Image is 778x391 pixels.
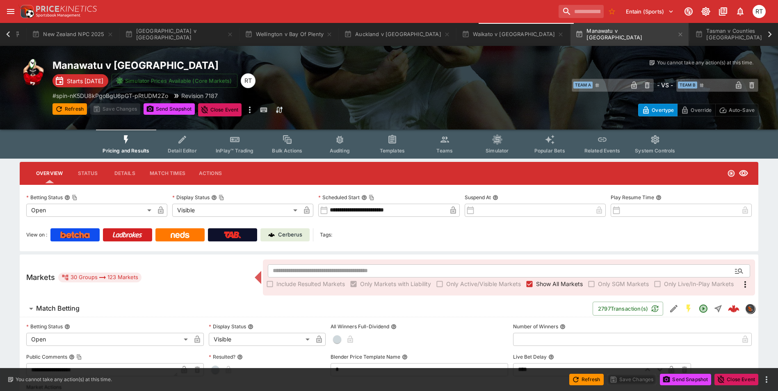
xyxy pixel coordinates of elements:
[486,148,509,154] span: Simulator
[570,23,689,46] button: Manawatu v [GEOGRAPHIC_DATA]
[103,148,149,154] span: Pricing and Results
[26,194,63,201] p: Betting Status
[62,273,138,282] div: 30 Groups 123 Markets
[681,4,696,19] button: Connected to PK
[18,3,34,20] img: PriceKinetics Logo
[513,353,547,360] p: Live Bet Delay
[96,130,682,159] div: Event type filters
[171,232,189,238] img: Neds
[698,304,708,314] svg: Open
[331,353,400,360] p: Blender Price Template Name
[20,59,46,85] img: rugby_union.png
[219,195,224,200] button: Copy To Clipboard
[660,374,711,385] button: Send Snapshot
[112,232,142,238] img: Ladbrokes
[681,301,696,316] button: SGM Enabled
[120,23,238,46] button: [GEOGRAPHIC_DATA] v [GEOGRAPHIC_DATA]
[536,280,583,288] span: Show All Markets
[621,5,679,18] button: Select Tenant
[638,104,678,116] button: Overtype
[272,148,302,154] span: Bulk Actions
[611,194,654,201] p: Play Resume Time
[26,323,63,330] p: Betting Status
[172,194,210,201] p: Display Status
[715,104,758,116] button: Auto-Save
[691,106,712,114] p: Override
[248,324,253,330] button: Display Status
[211,195,217,200] button: Display StatusCopy To Clipboard
[26,228,47,241] label: View on :
[52,103,87,115] button: Refresh
[727,169,735,177] svg: Open
[27,23,118,46] button: New Zealand NPC 2025
[331,323,389,330] p: All Winners Full-Dividend
[276,280,345,288] span: Include Resulted Markets
[728,303,739,314] div: 0e06f751-675a-4483-a637-8237796c45cd
[69,354,75,360] button: Public CommentsCopy To Clipboard
[64,195,70,200] button: Betting StatusCopy To Clipboard
[380,148,405,154] span: Templates
[240,23,338,46] button: Wellington v Bay Of Plenty
[465,194,491,201] p: Suspend At
[652,106,674,114] p: Overtype
[638,104,758,116] div: Start From
[753,5,766,18] div: Richard Tatton
[569,374,604,385] button: Refresh
[112,74,237,88] button: Simulator Prices Available (Core Markets)
[36,14,80,17] img: Sportsbook Management
[745,304,755,314] div: sportingsolutions
[168,148,197,154] span: Detail Editor
[106,164,143,183] button: Details
[513,323,558,330] p: Number of Winners
[36,304,80,313] h6: Match Betting
[711,301,726,316] button: Straight
[268,232,275,238] img: Cerberus
[237,354,243,360] button: Resulted?
[209,333,313,346] div: Visible
[716,4,730,19] button: Documentation
[67,77,103,85] p: Starts [DATE]
[209,323,246,330] p: Display Status
[241,73,256,88] div: Richard Tatton
[245,103,255,116] button: more
[318,194,360,201] p: Scheduled Start
[26,353,67,360] p: Public Comments
[635,148,675,154] span: System Controls
[16,376,112,383] p: You cannot take any action(s) at this time.
[198,103,242,116] button: Close Event
[52,91,168,100] p: Copy To Clipboard
[361,195,367,200] button: Scheduled StartCopy To Clipboard
[559,5,604,18] input: search
[729,106,755,114] p: Auto-Save
[750,2,768,20] button: Richard Tatton
[598,280,649,288] span: Only SGM Markets
[726,300,742,317] a: 0e06f751-675a-4483-a637-8237796c45cd
[446,280,521,288] span: Only Active/Visible Markets
[330,148,350,154] span: Auditing
[593,302,663,316] button: 2797Transaction(s)
[677,104,715,116] button: Override
[584,148,620,154] span: Related Events
[60,232,90,238] img: Betcha
[26,333,191,346] div: Open
[402,354,408,360] button: Blender Price Template Name
[209,353,235,360] p: Resulted?
[762,375,771,384] button: more
[260,228,310,241] a: Cerberus
[360,280,431,288] span: Only Markets with Liability
[666,301,681,316] button: Edit Detail
[560,324,566,330] button: Number of Winners
[605,5,618,18] button: No Bookmarks
[26,273,55,282] h5: Markets
[733,4,748,19] button: Notifications
[732,264,746,278] button: Open
[534,148,565,154] span: Popular Bets
[172,204,300,217] div: Visible
[192,164,229,183] button: Actions
[143,164,192,183] button: Match Times
[69,164,106,183] button: Status
[573,82,593,89] span: Team A
[3,4,18,19] button: open drawer
[26,204,154,217] div: Open
[30,164,69,183] button: Overview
